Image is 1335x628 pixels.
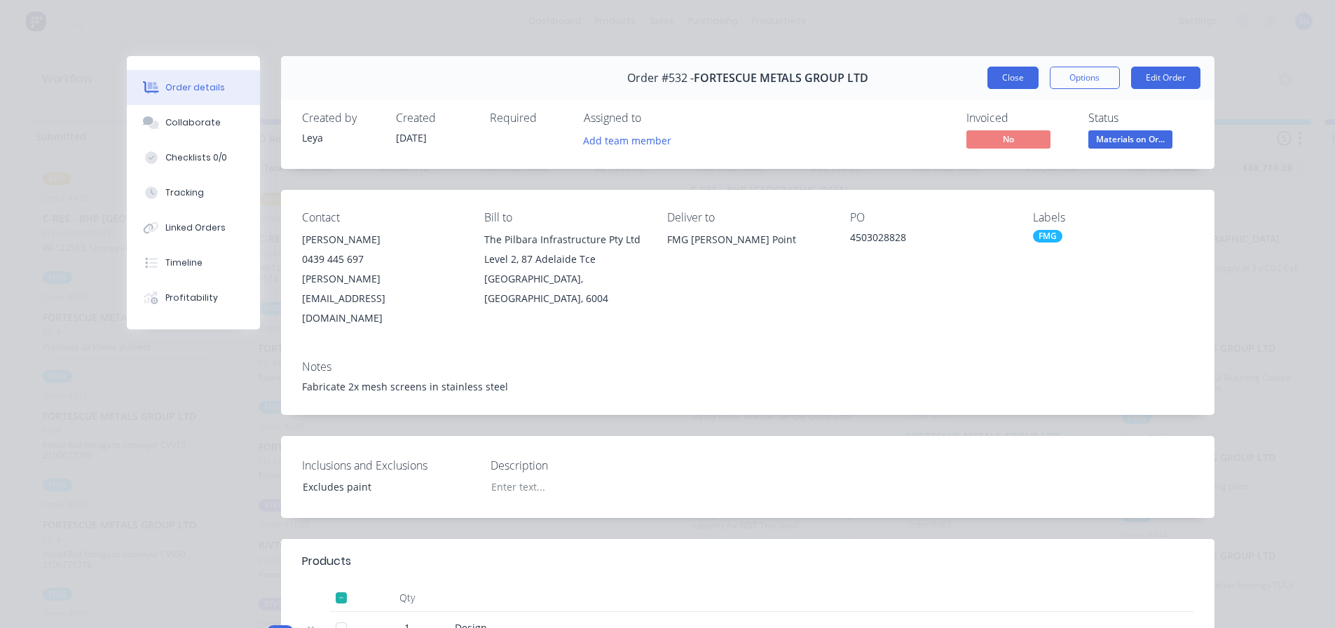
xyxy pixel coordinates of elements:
button: Materials on Or... [1088,130,1172,151]
div: The Pilbara Infrastructure Pty Ltd Level 2, 87 Adelaide Tce [484,230,645,269]
div: Created by [302,111,379,125]
button: Add team member [575,130,678,149]
div: Excludes paint [292,477,467,497]
div: Required [490,111,567,125]
div: Tracking [165,186,204,199]
button: Options [1050,67,1120,89]
div: FMG [PERSON_NAME] Point [667,230,828,250]
span: No [966,130,1050,148]
div: Contact [302,211,463,224]
button: Tracking [127,175,260,210]
div: PO [850,211,1011,224]
div: Checklists 0/0 [165,151,227,164]
button: Timeline [127,245,260,280]
button: Edit Order [1131,67,1200,89]
button: Linked Orders [127,210,260,245]
div: Linked Orders [165,221,226,234]
div: Fabricate 2x mesh screens in stainless steel [302,379,1193,394]
div: Invoiced [966,111,1072,125]
div: 4503028828 [850,230,1011,250]
div: Products [302,553,351,570]
div: [GEOGRAPHIC_DATA], [GEOGRAPHIC_DATA], 6004 [484,269,645,308]
button: Close [987,67,1039,89]
span: FORTESCUE METALS GROUP LTD [694,71,868,85]
button: Checklists 0/0 [127,140,260,175]
button: Add team member [584,130,679,149]
div: [PERSON_NAME]0439 445 697[PERSON_NAME][EMAIL_ADDRESS][DOMAIN_NAME] [302,230,463,328]
div: 0439 445 697 [302,250,463,269]
div: Deliver to [667,211,828,224]
div: Qty [365,584,449,612]
div: FMG [PERSON_NAME] Point [667,230,828,275]
label: Description [491,457,666,474]
div: Order details [165,81,225,94]
label: Inclusions and Exclusions [302,457,477,474]
button: Order details [127,70,260,105]
div: [PERSON_NAME][EMAIL_ADDRESS][DOMAIN_NAME] [302,269,463,328]
div: Profitability [165,292,218,304]
div: Collaborate [165,116,221,129]
div: [PERSON_NAME] [302,230,463,250]
div: The Pilbara Infrastructure Pty Ltd Level 2, 87 Adelaide Tce[GEOGRAPHIC_DATA], [GEOGRAPHIC_DATA], ... [484,230,645,308]
span: [DATE] [396,131,427,144]
span: Order #532 - [627,71,694,85]
div: FMG [1033,230,1062,243]
div: Status [1088,111,1193,125]
div: Timeline [165,257,203,269]
span: Materials on Or... [1088,130,1172,148]
button: Collaborate [127,105,260,140]
button: Profitability [127,280,260,315]
div: Assigned to [584,111,724,125]
div: Leya [302,130,379,145]
div: Notes [302,360,1193,374]
div: Created [396,111,473,125]
div: Labels [1033,211,1193,224]
div: Bill to [484,211,645,224]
